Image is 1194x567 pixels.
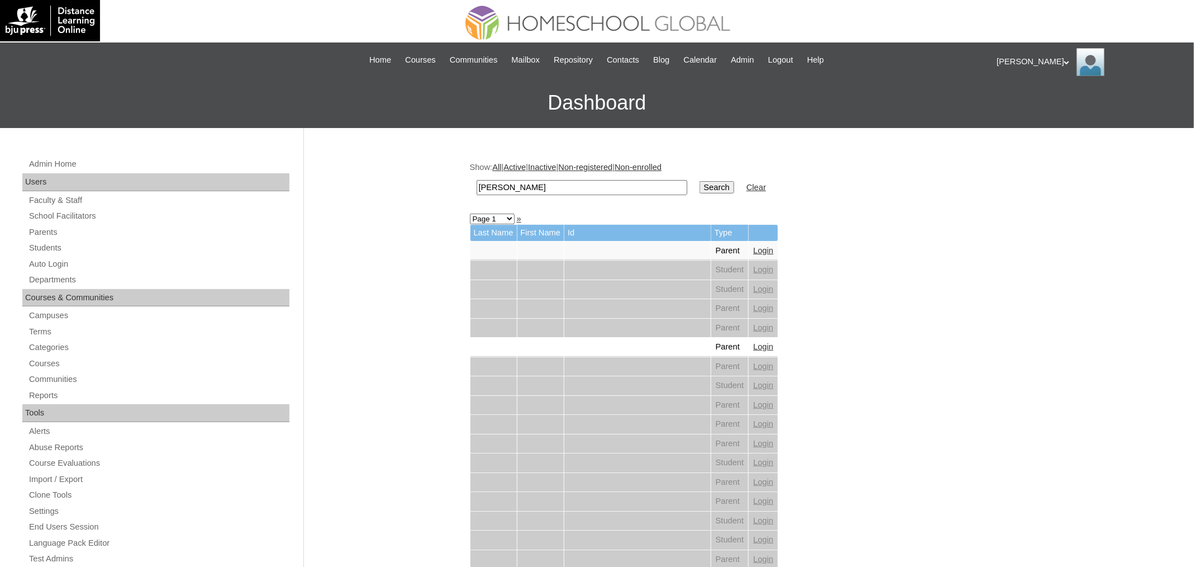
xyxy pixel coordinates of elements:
[746,183,766,192] a: Clear
[753,265,773,274] a: Login
[802,54,830,67] a: Help
[711,492,749,511] td: Parent
[648,54,675,67] a: Blog
[517,225,564,241] td: First Name
[753,381,773,390] a: Login
[684,54,717,67] span: Calendar
[711,531,749,550] td: Student
[28,472,289,486] a: Import / Export
[711,338,749,357] td: Parent
[28,441,289,455] a: Abuse Reports
[28,341,289,355] a: Categories
[711,319,749,338] td: Parent
[753,497,773,505] a: Login
[517,214,521,223] a: »
[28,536,289,550] a: Language Pack Editor
[678,54,722,67] a: Calendar
[768,54,793,67] span: Logout
[28,209,289,223] a: School Facilitators
[470,162,1023,201] div: Show: | | | |
[711,415,749,434] td: Parent
[711,376,749,395] td: Student
[503,163,526,172] a: Active
[601,54,645,67] a: Contacts
[753,439,773,448] a: Login
[364,54,397,67] a: Home
[28,520,289,534] a: End Users Session
[711,299,749,318] td: Parent
[28,488,289,502] a: Clone Tools
[753,362,773,371] a: Login
[753,246,773,255] a: Login
[753,400,773,409] a: Login
[28,552,289,566] a: Test Admins
[28,157,289,171] a: Admin Home
[753,285,773,294] a: Login
[753,342,773,351] a: Login
[28,357,289,371] a: Courses
[506,54,546,67] a: Mailbox
[725,54,760,67] a: Admin
[528,163,556,172] a: Inactive
[28,257,289,271] a: Auto Login
[28,372,289,386] a: Communities
[554,54,593,67] span: Repository
[711,453,749,472] td: Student
[753,458,773,467] a: Login
[711,357,749,376] td: Parent
[477,180,687,195] input: Search
[22,404,289,422] div: Tools
[711,261,749,280] td: Student
[753,478,773,486] a: Login
[711,242,749,261] td: Parent
[28,193,289,207] a: Faculty & Staff
[807,54,824,67] span: Help
[711,225,749,241] td: Type
[369,54,391,67] span: Home
[399,54,441,67] a: Courses
[559,163,613,172] a: Non-registered
[28,273,289,287] a: Departments
[22,173,289,191] div: Users
[492,163,501,172] a: All
[607,54,639,67] span: Contacts
[470,225,517,241] td: Last Name
[28,456,289,470] a: Course Evaluations
[700,181,734,193] input: Search
[753,419,773,428] a: Login
[22,289,289,307] div: Courses & Communities
[6,78,1188,128] h3: Dashboard
[731,54,754,67] span: Admin
[753,555,773,564] a: Login
[711,473,749,492] td: Parent
[28,504,289,518] a: Settings
[711,280,749,299] td: Student
[405,54,436,67] span: Courses
[512,54,540,67] span: Mailbox
[753,304,773,313] a: Login
[711,434,749,453] td: Parent
[753,323,773,332] a: Login
[28,325,289,339] a: Terms
[28,424,289,438] a: Alerts
[28,241,289,255] a: Students
[711,512,749,531] td: Student
[548,54,598,67] a: Repository
[450,54,498,67] span: Communities
[653,54,669,67] span: Blog
[763,54,799,67] a: Logout
[997,48,1183,76] div: [PERSON_NAME]
[753,535,773,544] a: Login
[564,225,711,241] td: Id
[28,309,289,323] a: Campuses
[753,516,773,525] a: Login
[444,54,503,67] a: Communities
[1077,48,1105,76] img: Ariane Ebuen
[28,389,289,403] a: Reports
[615,163,662,172] a: Non-enrolled
[6,6,94,36] img: logo-white.png
[711,396,749,415] td: Parent
[28,225,289,239] a: Parents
